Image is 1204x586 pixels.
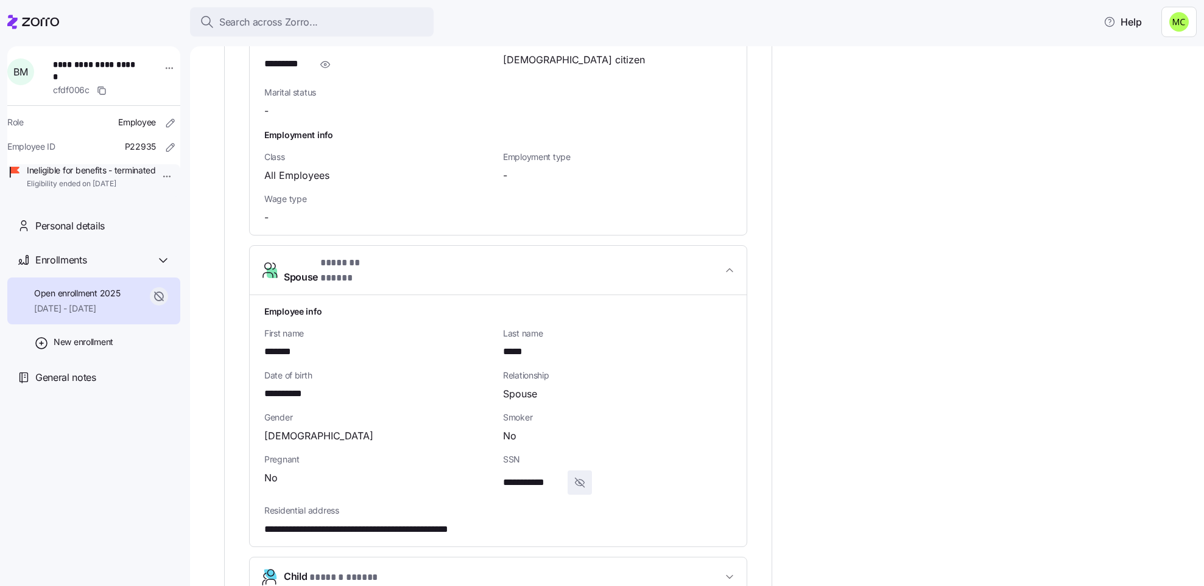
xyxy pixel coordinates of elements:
span: B M [13,67,27,77]
span: [DATE] - [DATE] [34,302,120,315]
span: No [264,470,278,486]
span: First name [264,327,493,340]
span: Last name [503,327,732,340]
span: P22935 [125,141,156,153]
span: Class [264,151,493,163]
h1: Employee info [264,305,732,318]
span: All Employees [264,168,329,183]
span: New enrollment [54,336,113,348]
span: Spouse [284,256,388,285]
img: fb6fbd1e9160ef83da3948286d18e3ea [1169,12,1189,32]
span: Pregnant [264,453,493,466]
span: General notes [35,370,96,385]
span: [DEMOGRAPHIC_DATA] [264,428,373,444]
button: Help [1094,10,1152,34]
h1: Employment info [264,128,732,141]
button: Search across Zorro... [190,7,434,37]
span: Employee [118,116,156,128]
span: Gender [264,411,493,424]
span: Employee ID [7,141,55,153]
span: [DEMOGRAPHIC_DATA] citizen [503,52,645,68]
span: Role [7,116,24,128]
span: Personal details [35,218,105,234]
span: Enrollments [35,253,86,268]
span: Spouse [503,386,537,402]
span: Ineligible for benefits - terminated [27,164,156,176]
span: Employment type [503,151,732,163]
span: Eligibility ended on [DATE] [27,179,156,189]
span: Help [1104,15,1142,29]
span: Child [284,569,381,585]
span: Smoker [503,411,732,424]
span: Open enrollment 2025 [34,287,120,299]
span: Search across Zorro... [219,15,318,30]
span: No [503,428,516,444]
span: cfdf006c [53,84,90,96]
span: - [503,168,507,183]
span: - [264,103,269,119]
span: Wage type [264,193,493,205]
span: Residential address [264,504,732,517]
span: Marital status [264,86,493,99]
span: Date of birth [264,369,493,382]
span: SSN [503,453,732,466]
span: Relationship [503,369,732,382]
span: - [264,210,269,225]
